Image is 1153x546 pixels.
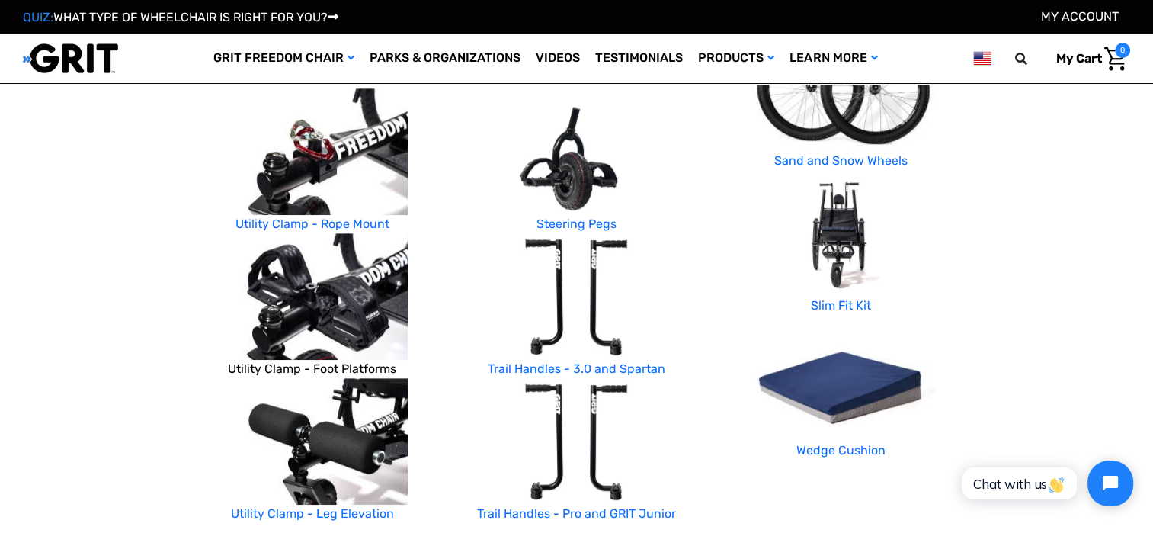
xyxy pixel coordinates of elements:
img: us.png [973,49,991,68]
a: Account [1041,9,1119,24]
a: Learn More [782,34,885,83]
a: Trail Handles - 3.0 and Spartan [488,361,665,376]
a: Cart with 0 items [1045,43,1130,75]
a: Utility Clamp - Rope Mount [235,217,389,231]
a: Products [690,34,782,83]
img: GRIT All-Terrain Wheelchair and Mobility Equipment [23,43,118,74]
a: Testimonials [588,34,690,83]
a: Videos [528,34,588,83]
a: GRIT Freedom Chair [206,34,362,83]
a: Trail Handles - Pro and GRIT Junior [477,506,676,521]
a: QUIZ:WHAT TYPE OF WHEELCHAIR IS RIGHT FOR YOU? [23,10,338,24]
iframe: Tidio Chat [945,448,1146,519]
a: Utility Clamp - Leg Elevation [231,506,394,521]
a: Slim Fit Kit [811,298,871,313]
span: QUIZ: [23,10,53,24]
img: Cart [1104,47,1126,71]
a: Wedge Cushion [796,443,886,458]
a: Steering Pegs [536,217,617,231]
input: Search [1022,43,1045,75]
a: Sand and Snow Wheels [774,153,908,168]
a: Utility Clamp - Foot Platforms [228,361,396,376]
span: 0 [1115,43,1130,58]
a: Parks & Organizations [362,34,528,83]
span: My Cart [1056,51,1102,66]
